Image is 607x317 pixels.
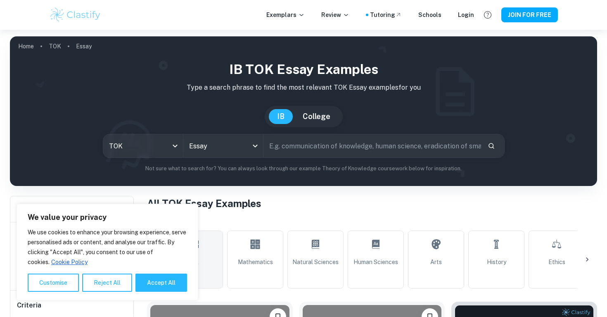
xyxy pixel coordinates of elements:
button: IB [269,109,293,124]
h1: All TOK Essay Examples [147,196,597,211]
a: Home [18,41,34,52]
button: College [294,109,339,124]
div: We value your privacy [17,204,198,300]
h6: Filters [17,203,41,215]
p: Essay [76,42,92,51]
p: We value your privacy [28,212,187,222]
span: Human Sciences [353,257,398,267]
button: JOIN FOR FREE [501,7,558,22]
span: Arts [430,257,442,267]
span: History [487,257,506,267]
a: TOK [49,41,61,52]
a: Schools [418,10,441,19]
h6: Topic [147,217,597,227]
h6: Criteria [17,300,41,310]
p: Review [321,10,349,19]
a: Tutoring [370,10,402,19]
button: Help and Feedback [481,8,495,22]
button: Search [484,139,498,153]
p: Type a search phrase to find the most relevant TOK Essay examples for you [17,83,590,93]
input: E.g. communication of knowledge, human science, eradication of smallpox... [263,134,481,157]
p: Not sure what to search for? You can always look through our example Theory of Knowledge coursewo... [17,164,590,173]
button: Customise [28,274,79,292]
div: Essay [183,134,263,157]
p: We use cookies to enhance your browsing experience, serve personalised ads or content, and analys... [28,227,187,267]
p: Exemplars [266,10,305,19]
h1: IB TOK Essay examples [17,60,590,79]
img: Clastify logo [49,7,102,23]
a: Login [458,10,474,19]
button: Accept All [135,274,187,292]
img: profile cover [10,36,597,186]
a: Cookie Policy [51,258,88,266]
span: Ethics [548,257,565,267]
span: Mathematics [238,257,273,267]
span: Natural Sciences [292,257,339,267]
button: Reject All [82,274,132,292]
div: TOK [103,134,183,157]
